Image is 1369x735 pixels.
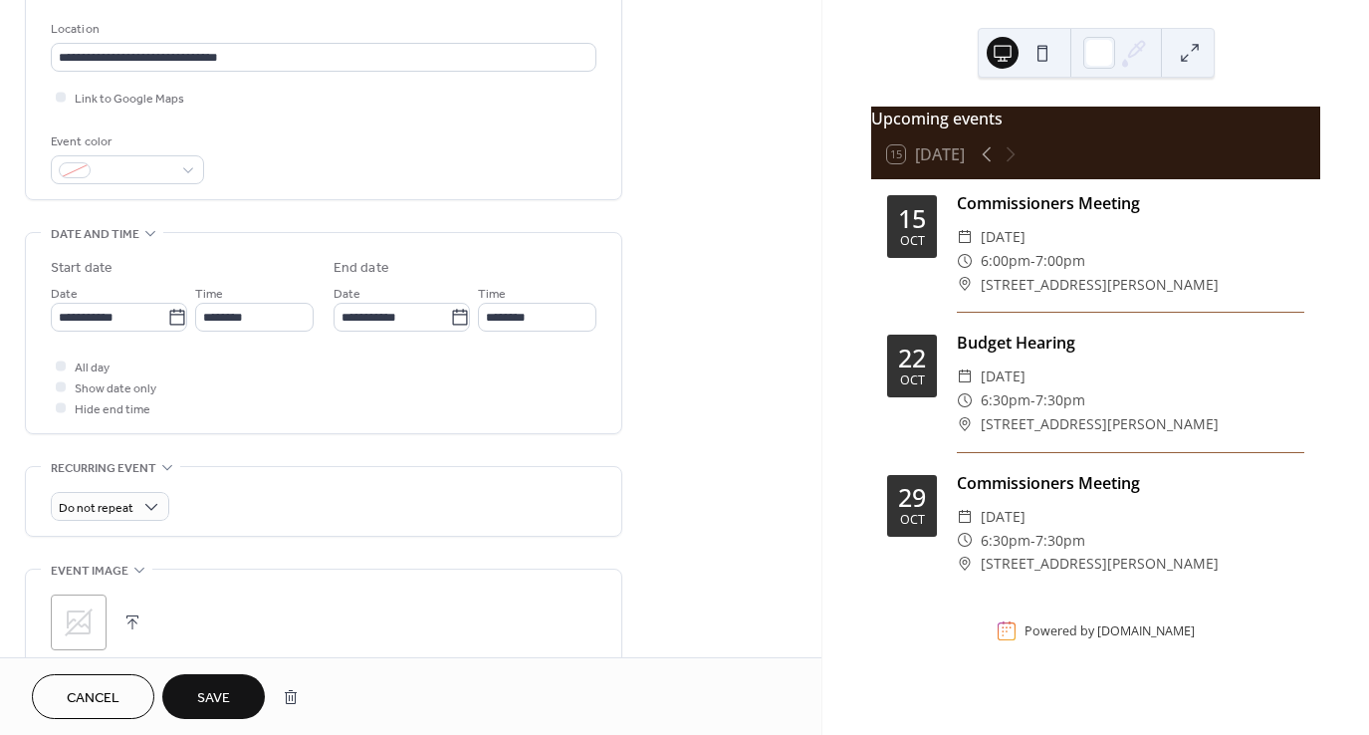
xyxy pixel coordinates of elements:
span: - [1030,249,1035,273]
span: [STREET_ADDRESS][PERSON_NAME] [981,552,1219,576]
div: ​ [957,249,973,273]
span: 6:30pm [981,529,1030,553]
span: - [1030,529,1035,553]
div: 29 [898,485,926,510]
div: Commissioners Meeting [957,471,1304,495]
div: ​ [957,552,973,576]
span: Event image [51,561,128,582]
span: 7:00pm [1035,249,1085,273]
span: Do not repeat [59,497,133,520]
span: Cancel [67,688,119,709]
span: 7:30pm [1035,388,1085,412]
div: ​ [957,388,973,412]
span: - [1030,388,1035,412]
div: Upcoming events [871,107,1320,130]
span: Time [478,284,506,305]
div: Powered by [1025,622,1195,639]
span: Date and time [51,224,139,245]
div: Event color [51,131,200,152]
span: Time [195,284,223,305]
div: Oct [900,374,925,387]
span: Recurring event [51,458,156,479]
div: Oct [900,514,925,527]
button: Cancel [32,674,154,719]
div: 15 [898,206,926,231]
div: Budget Hearing [957,331,1304,355]
span: [STREET_ADDRESS][PERSON_NAME] [981,273,1219,297]
span: 6:30pm [981,388,1030,412]
div: ​ [957,225,973,249]
span: Date [51,284,78,305]
span: Hide end time [75,399,150,420]
div: Oct [900,235,925,248]
span: [DATE] [981,365,1026,388]
div: ​ [957,529,973,553]
div: ​ [957,365,973,388]
span: [STREET_ADDRESS][PERSON_NAME] [981,412,1219,436]
span: [DATE] [981,505,1026,529]
span: 7:30pm [1035,529,1085,553]
div: End date [334,258,389,279]
div: Start date [51,258,113,279]
a: [DOMAIN_NAME] [1097,622,1195,639]
div: ​ [957,505,973,529]
span: Save [197,688,230,709]
div: 22 [898,346,926,370]
span: [DATE] [981,225,1026,249]
div: Location [51,19,592,40]
span: Date [334,284,360,305]
div: Commissioners Meeting [957,191,1304,215]
div: ; [51,595,107,650]
span: Link to Google Maps [75,89,184,110]
div: ​ [957,412,973,436]
div: ​ [957,273,973,297]
span: 6:00pm [981,249,1030,273]
button: Save [162,674,265,719]
span: All day [75,358,110,378]
span: Show date only [75,378,156,399]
